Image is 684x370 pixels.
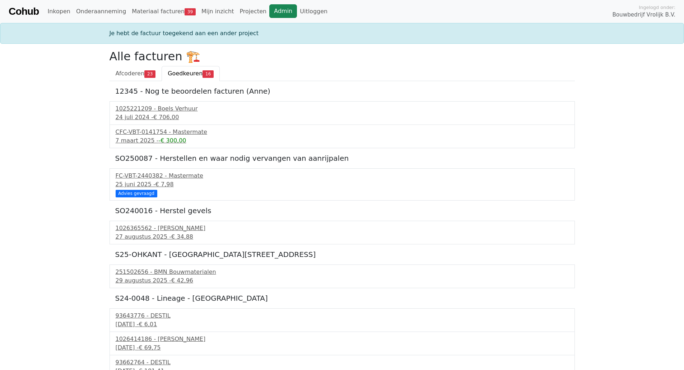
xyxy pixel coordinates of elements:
span: Afcoderen [116,70,145,77]
h5: SO240016 - Herstel gevels [115,206,569,215]
a: 93643776 - DESTIL[DATE] -€ 6,01 [116,312,569,329]
a: Goedkeuren16 [162,66,220,81]
span: 16 [203,70,214,78]
div: [DATE] - [116,343,569,352]
a: Cohub [9,3,39,20]
span: -€ 300,00 [158,137,186,144]
h5: SO250087 - Herstellen en waar nodig vervangen van aanrijpalen [115,154,569,163]
a: Materiaal facturen39 [129,4,199,19]
div: 1025221209 - Boels Verhuur [116,104,569,113]
div: 1026414186 - [PERSON_NAME] [116,335,569,343]
div: 24 juli 2024 - [116,113,569,122]
h2: Alle facturen 🏗️ [110,50,575,63]
span: € 7,98 [155,181,174,188]
span: € 42,96 [171,277,193,284]
a: CFC-VBT-0141754 - Mastermate7 maart 2025 --€ 300,00 [116,128,569,145]
a: Inkopen [45,4,73,19]
span: 39 [185,8,196,15]
span: Goedkeuren [168,70,203,77]
div: 25 juni 2025 - [116,180,569,189]
h5: 12345 - Nog te beoordelen facturen (Anne) [115,87,569,95]
h5: S25-OHKANT - [GEOGRAPHIC_DATA][STREET_ADDRESS] [115,250,569,259]
div: 1026365562 - [PERSON_NAME] [116,224,569,233]
a: Projecten [237,4,269,19]
div: 29 augustus 2025 - [116,276,569,285]
span: € 34,88 [171,233,193,240]
a: 1026365562 - [PERSON_NAME]27 augustus 2025 -€ 34,88 [116,224,569,241]
a: FC-VBT-2440382 - Mastermate25 juni 2025 -€ 7,98 Advies gevraagd [116,172,569,196]
div: CFC-VBT-0141754 - Mastermate [116,128,569,136]
span: Ingelogd onder: [639,4,675,11]
div: [DATE] - [116,320,569,329]
a: Uitloggen [297,4,330,19]
a: 251502656 - BMN Bouwmaterialen29 augustus 2025 -€ 42,96 [116,268,569,285]
span: 23 [144,70,155,78]
a: 1026414186 - [PERSON_NAME][DATE] -€ 69,75 [116,335,569,352]
a: Afcoderen23 [110,66,162,81]
div: Advies gevraagd [116,190,157,197]
div: 27 augustus 2025 - [116,233,569,241]
div: Je hebt de factuur toegekend aan een ander project [105,29,579,38]
span: € 706,00 [153,114,179,121]
div: FC-VBT-2440382 - Mastermate [116,172,569,180]
span: € 6,01 [139,321,157,328]
a: Admin [269,4,297,18]
div: 251502656 - BMN Bouwmaterialen [116,268,569,276]
div: 7 maart 2025 - [116,136,569,145]
span: Bouwbedrijf Vrolijk B.V. [612,11,675,19]
a: Onderaanneming [73,4,129,19]
a: Mijn inzicht [199,4,237,19]
div: 93662764 - DESTIL [116,358,569,367]
div: 93643776 - DESTIL [116,312,569,320]
h5: S24-0048 - Lineage - [GEOGRAPHIC_DATA] [115,294,569,303]
a: 1025221209 - Boels Verhuur24 juli 2024 -€ 706,00 [116,104,569,122]
span: € 69,75 [139,344,160,351]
